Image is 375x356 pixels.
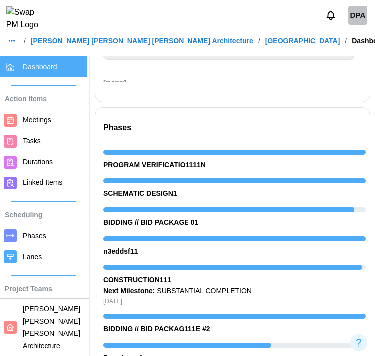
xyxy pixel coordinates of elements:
[103,122,366,134] div: Phases
[23,137,41,145] span: Tasks
[348,6,367,25] div: DPA
[103,286,366,297] div: SUBSTANTIAL COMPLETION
[265,37,340,44] a: [GEOGRAPHIC_DATA]
[345,37,347,44] div: /
[23,232,46,240] span: Phases
[23,253,42,261] span: Lanes
[23,158,53,166] span: Durations
[31,37,253,44] a: [PERSON_NAME] [PERSON_NAME] [PERSON_NAME] Architecture
[258,37,260,44] div: /
[103,297,366,306] div: [DATE]
[322,7,339,24] button: Notifications
[103,188,366,199] div: SCHEMATIC DESIGN1
[103,217,366,228] div: BIDDING // BID PACKAGE 01
[24,37,26,44] div: /
[103,324,366,335] div: BIDDING // BID PACKAG111E #2
[103,160,366,171] div: PROGRAM VERIFICATIO1111N
[23,116,51,124] span: Meetings
[103,78,354,89] div: [DATE]
[23,63,57,71] span: Dashboard
[6,6,47,31] img: Swap PM Logo
[23,305,80,350] span: [PERSON_NAME] [PERSON_NAME] [PERSON_NAME] Architecture
[103,246,366,257] div: n3eddsf11
[103,275,366,286] div: CONSTRUCTION111
[23,178,62,186] span: Linked Items
[348,6,367,25] a: Daud Platform admin
[103,287,155,295] strong: Next Milestone:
